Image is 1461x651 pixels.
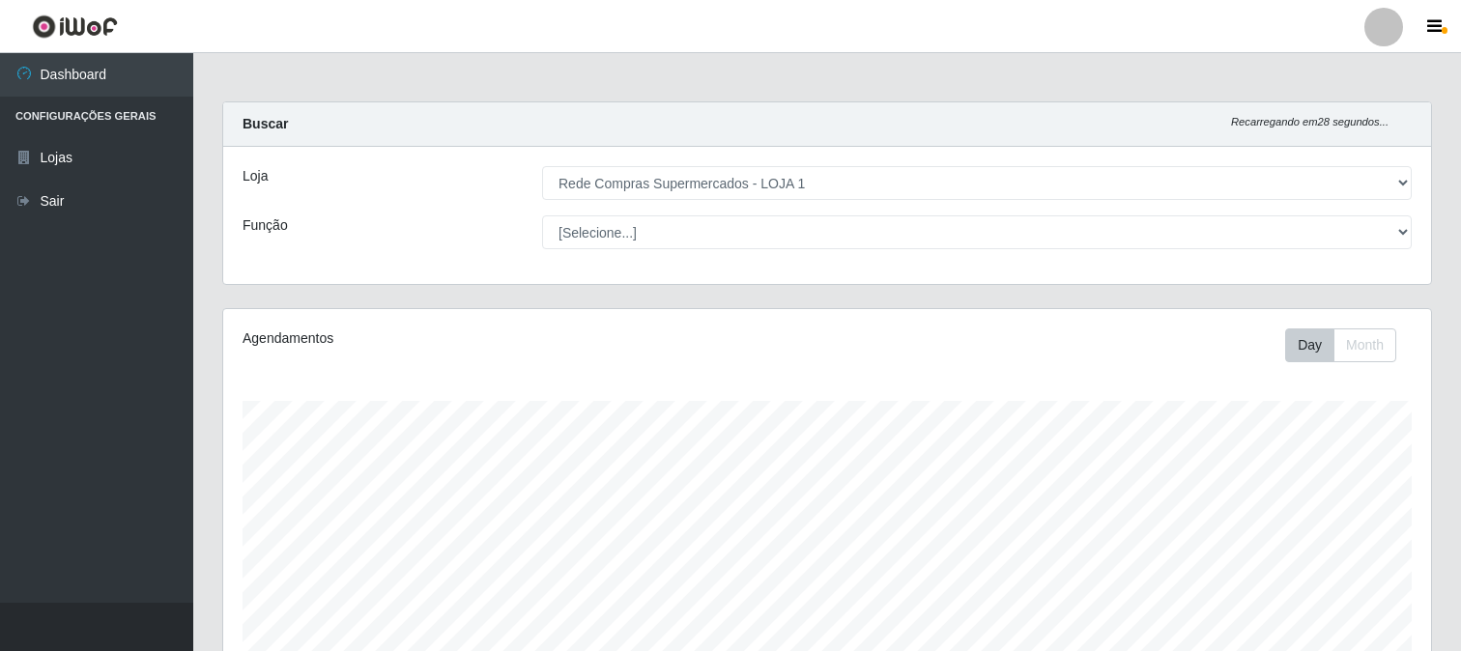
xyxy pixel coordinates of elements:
button: Day [1285,328,1334,362]
div: Toolbar with button groups [1285,328,1412,362]
strong: Buscar [243,116,288,131]
label: Loja [243,166,268,186]
div: First group [1285,328,1396,362]
label: Função [243,215,288,236]
img: CoreUI Logo [32,14,118,39]
button: Month [1333,328,1396,362]
div: Agendamentos [243,328,713,349]
i: Recarregando em 28 segundos... [1231,116,1389,127]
